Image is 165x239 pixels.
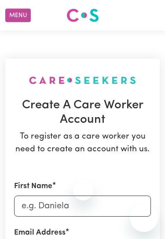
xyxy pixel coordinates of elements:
[73,180,93,200] iframe: Close message
[130,204,158,232] iframe: Button to launch messaging window
[5,9,31,22] button: Menu
[14,196,151,217] input: e.g. Daniela
[14,98,151,127] h1: Create A Care Worker Account
[66,7,99,23] img: Careseekers logo
[14,181,52,192] label: First Name
[14,227,66,239] label: Email Address
[14,131,151,156] p: To register as a care worker you need to create an account with us.
[66,5,99,25] a: Careseekers logo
